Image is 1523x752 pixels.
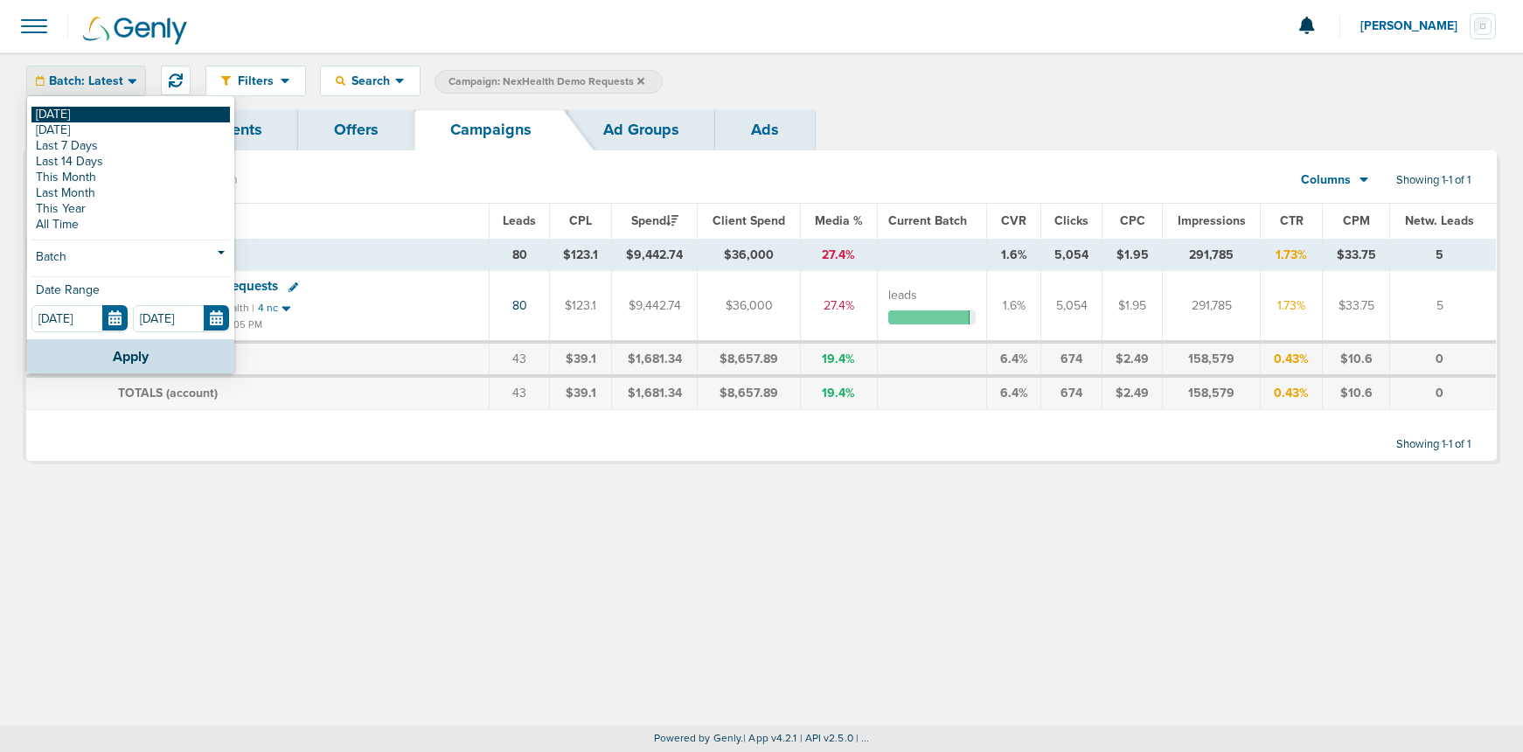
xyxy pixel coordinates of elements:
td: 5,054 [1041,239,1102,271]
span: Netw. Leads [1405,213,1474,228]
a: Last Month [31,185,230,201]
span: Filters [231,73,281,88]
a: [DATE] [31,107,230,122]
td: 158,579 [1163,376,1261,409]
a: Offers [298,109,414,150]
td: $39.1 [550,376,612,409]
td: 27.4% [801,271,877,342]
span: Search [345,73,395,88]
a: Clients [177,109,298,150]
span: CPL [569,213,592,228]
td: $9,442.74 [612,239,698,271]
td: $33.75 [1323,271,1389,342]
td: 674 [1041,342,1102,377]
span: Columns [1301,171,1351,189]
span: Campaign: NexHealth Demo Requests [449,74,644,89]
td: 0 [1389,376,1496,409]
td: $123.1 [550,239,612,271]
a: Dashboard [26,109,177,150]
td: 1.73% [1261,239,1323,271]
td: 291,785 [1163,239,1261,271]
td: 5 [1389,271,1496,342]
span: Clicks [1054,213,1088,228]
span: CVR [1001,213,1026,228]
td: 19.4% [801,376,877,409]
img: Genly [83,17,187,45]
span: Impressions [1178,213,1246,228]
span: Media % [815,213,863,228]
td: $1.95 [1102,271,1163,342]
span: CPC [1120,213,1145,228]
a: [DATE] [31,122,230,138]
label: leads [888,287,917,304]
td: $36,000 [698,271,801,342]
td: 6.4% [987,342,1041,377]
a: This Month [31,170,230,185]
td: $36,000 [698,239,801,271]
td: TOTALS ( ) [108,239,490,271]
td: 1.73% [1261,271,1323,342]
td: $1.95 [1102,239,1163,271]
td: 0.43% [1261,342,1323,377]
td: $8,657.89 [698,376,801,409]
td: 291,785 [1163,271,1261,342]
td: $123.1 [550,271,612,342]
td: $8,657.89 [698,342,801,377]
span: CTR [1280,213,1304,228]
td: 5 [1389,239,1496,271]
span: Leads [503,213,536,228]
td: 1.6% [987,271,1041,342]
td: $2.49 [1102,342,1163,377]
small: 4 nc [258,302,278,315]
a: Campaigns [414,109,567,150]
td: TOTALS (active) ( ) [108,342,490,377]
td: 80 [490,239,550,271]
td: $2.49 [1102,376,1163,409]
span: Spend [631,213,678,228]
a: Batch [31,247,230,269]
span: Showing 1-1 of 1 [1396,437,1471,452]
td: 19.4% [801,342,877,377]
a: Ads [715,109,815,150]
td: 158,579 [1163,342,1261,377]
td: $1,681.34 [612,376,698,409]
a: Last 7 Days [31,138,230,154]
td: $39.1 [550,342,612,377]
span: Showing 1-1 of 1 [1396,173,1471,188]
td: TOTALS (account) [108,376,490,409]
span: CPM [1343,213,1370,228]
td: $10.6 [1323,342,1389,377]
td: 43 [490,376,550,409]
span: | API v2.5.0 [800,732,853,744]
span: Current Batch [888,213,967,228]
td: 27.4% [801,239,877,271]
span: | ... [856,732,870,744]
td: 1.6% [987,239,1041,271]
td: $9,442.74 [612,271,698,342]
div: Date Range [31,284,230,305]
a: All Time [31,217,230,233]
span: [PERSON_NAME] [1360,20,1470,32]
td: 5,054 [1041,271,1102,342]
td: 674 [1041,376,1102,409]
button: Apply [27,339,234,373]
td: $1,681.34 [612,342,698,377]
a: Ad Groups [567,109,715,150]
td: $33.75 [1323,239,1389,271]
td: 6.4% [987,376,1041,409]
a: Last 14 Days [31,154,230,170]
td: $10.6 [1323,376,1389,409]
td: 43 [490,342,550,377]
span: | App v4.2.1 [743,732,796,744]
a: This Year [31,201,230,217]
span: Batch: Latest [49,75,123,87]
td: 0 [1389,342,1496,377]
span: Client Spend [713,213,785,228]
a: 80 [512,298,527,313]
td: 0.43% [1261,376,1323,409]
